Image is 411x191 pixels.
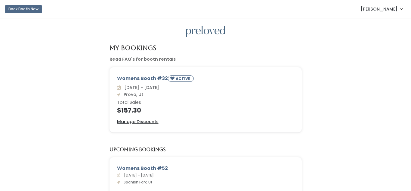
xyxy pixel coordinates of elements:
[122,173,154,178] span: [DATE] - [DATE]
[110,56,176,62] a: Read FAQ's for booth rentals
[176,76,191,81] small: ACTIVE
[117,119,159,125] a: Manage Discounts
[361,6,397,12] span: [PERSON_NAME]
[121,91,143,97] span: Provo, Ut
[117,107,294,114] h4: $157.30
[117,100,294,105] h6: Total Sales
[122,84,159,91] span: [DATE] - [DATE]
[117,165,294,172] div: Womens Booth #52
[121,180,153,185] span: Spanish Fork, Ut
[117,75,294,84] div: Womens Booth #32
[110,44,156,51] h4: My Bookings
[186,26,225,37] img: preloved logo
[5,5,42,13] button: Book Booth Now
[5,2,42,16] a: Book Booth Now
[117,119,159,125] u: Manage Discounts
[355,2,409,15] a: [PERSON_NAME]
[110,147,166,152] h5: Upcoming Bookings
